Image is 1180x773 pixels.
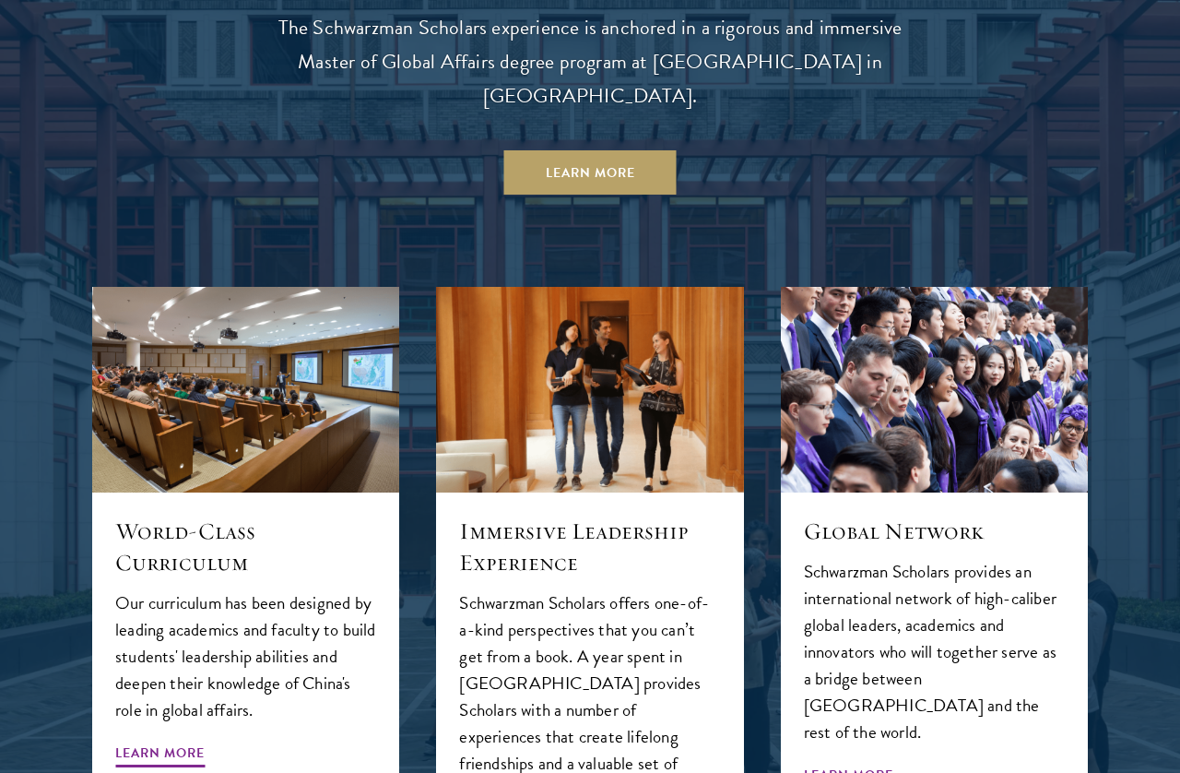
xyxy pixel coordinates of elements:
[804,558,1065,745] p: Schwarzman Scholars provides an international network of high-caliber global leaders, academics a...
[115,742,205,770] span: Learn More
[459,516,720,578] h5: Immersive Leadership Experience
[258,11,922,113] p: The Schwarzman Scholars experience is anchored in a rigorous and immersive Master of Global Affai...
[504,150,677,195] a: Learn More
[115,589,376,723] p: Our curriculum has been designed by leading academics and faculty to build students' leadership a...
[804,516,1065,547] h5: Global Network
[115,516,376,578] h5: World-Class Curriculum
